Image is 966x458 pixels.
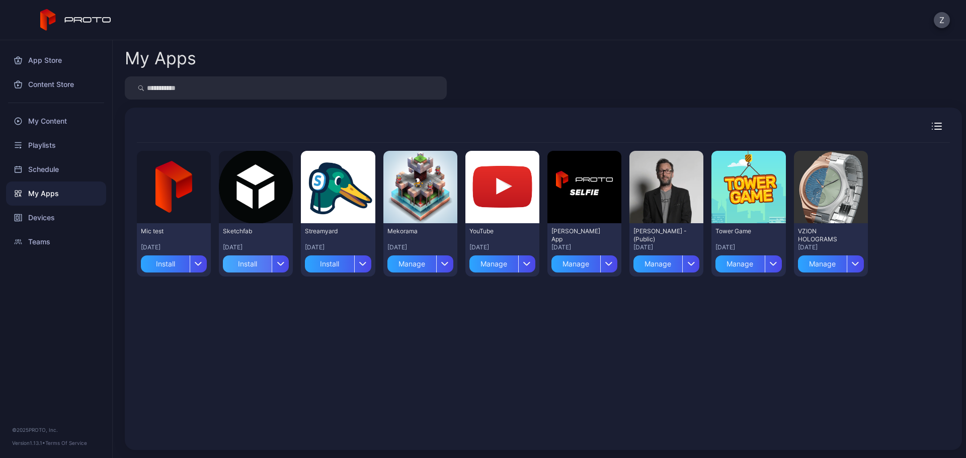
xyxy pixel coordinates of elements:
div: Manage [715,255,764,272]
div: David Selfie App [551,227,607,243]
div: Mekorama [387,227,443,235]
div: [DATE] [305,243,371,251]
div: [DATE] [715,243,781,251]
div: [DATE] [798,243,864,251]
div: My Apps [125,50,196,67]
div: [DATE] [633,243,699,251]
button: Manage [551,251,617,272]
a: Schedule [6,157,106,181]
a: Terms Of Service [45,440,87,446]
div: Manage [798,255,847,272]
button: Manage [387,251,453,272]
a: Devices [6,206,106,230]
div: © 2025 PROTO, Inc. [12,426,100,434]
a: Teams [6,230,106,254]
a: My Content [6,109,106,133]
button: Install [305,251,371,272]
div: [DATE] [469,243,535,251]
div: Manage [633,255,682,272]
button: Manage [715,251,781,272]
div: VZION HOLOGRAMS [798,227,853,243]
button: Manage [798,251,864,272]
div: Manage [469,255,518,272]
div: [DATE] [551,243,617,251]
div: [DATE] [141,243,207,251]
button: Z [934,12,950,28]
div: Mic test [141,227,196,235]
a: App Store [6,48,106,72]
button: Install [223,251,289,272]
button: Install [141,251,207,272]
div: Manage [551,255,600,272]
div: [DATE] [387,243,453,251]
button: Manage [469,251,535,272]
a: My Apps [6,181,106,206]
div: Streamyard [305,227,360,235]
div: YouTube [469,227,525,235]
div: Install [223,255,272,272]
div: Manage [387,255,436,272]
button: Manage [633,251,699,272]
div: David N Persona - (Public) [633,227,689,243]
div: Install [141,255,190,272]
a: Playlists [6,133,106,157]
div: [DATE] [223,243,289,251]
div: Install [305,255,354,272]
span: Version 1.13.1 • [12,440,45,446]
div: Tower Game [715,227,771,235]
div: Sketchfab [223,227,278,235]
a: Content Store [6,72,106,97]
